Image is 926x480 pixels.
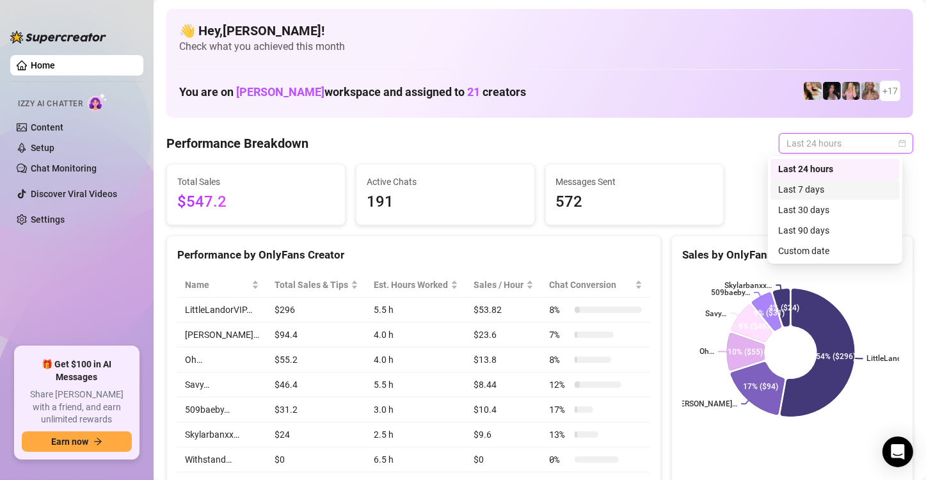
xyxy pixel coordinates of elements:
[467,85,480,99] span: 21
[778,223,892,237] div: Last 90 days
[267,298,366,323] td: $296
[267,422,366,447] td: $24
[861,82,879,100] img: Kenzie (@dmaxkenz)
[898,140,906,147] span: calendar
[31,189,117,199] a: Discover Viral Videos
[179,22,900,40] h4: 👋 Hey, [PERSON_NAME] !
[51,436,88,447] span: Earn now
[366,447,466,472] td: 6.5 h
[267,447,366,472] td: $0
[366,323,466,348] td: 4.0 h
[185,278,249,292] span: Name
[466,397,541,422] td: $10.4
[682,246,902,264] div: Sales by OnlyFans Creator
[549,278,632,292] span: Chat Conversion
[474,278,523,292] span: Sales / Hour
[18,98,83,110] span: Izzy AI Chatter
[177,348,267,372] td: Oh…
[770,241,900,261] div: Custom date
[778,244,892,258] div: Custom date
[705,309,726,318] text: Savy…
[549,303,570,317] span: 8 %
[842,82,860,100] img: Kenzie (@dmaxkenzfree)
[711,288,750,297] text: 509baeby…
[556,175,714,189] span: Messages Sent
[93,437,102,446] span: arrow-right
[367,175,524,189] span: Active Chats
[177,273,267,298] th: Name
[177,397,267,422] td: 509baeby…
[549,452,570,467] span: 0 %
[770,200,900,220] div: Last 30 days
[466,372,541,397] td: $8.44
[22,431,132,452] button: Earn nowarrow-right
[466,273,541,298] th: Sales / Hour
[267,273,366,298] th: Total Sales & Tips
[549,378,570,392] span: 12 %
[778,182,892,196] div: Last 7 days
[366,348,466,372] td: 4.0 h
[22,388,132,426] span: Share [PERSON_NAME] with a friend, and earn unlimited rewards
[786,134,906,153] span: Last 24 hours
[236,85,324,99] span: [PERSON_NAME]
[374,278,448,292] div: Est. Hours Worked
[177,175,335,189] span: Total Sales
[267,323,366,348] td: $94.4
[366,372,466,397] td: 5.5 h
[31,122,63,132] a: Content
[88,93,108,111] img: AI Chatter
[804,82,822,100] img: Avry (@avryjennerfree)
[267,397,366,422] td: $31.2
[166,134,308,152] h4: Performance Breakdown
[556,190,714,214] span: 572
[882,436,913,467] div: Open Intercom Messenger
[778,203,892,217] div: Last 30 days
[466,348,541,372] td: $13.8
[267,348,366,372] td: $55.2
[549,403,570,417] span: 17 %
[549,328,570,342] span: 7 %
[673,399,737,408] text: [PERSON_NAME]…
[177,323,267,348] td: [PERSON_NAME]…
[177,422,267,447] td: Skylarbanxx…
[179,40,900,54] span: Check what you achieved this month
[549,353,570,367] span: 8 %
[770,179,900,200] div: Last 7 days
[10,31,106,44] img: logo-BBDzfeDw.svg
[275,278,348,292] span: Total Sales & Tips
[177,372,267,397] td: Savy…
[366,422,466,447] td: 2.5 h
[699,348,714,356] text: Oh…
[770,220,900,241] div: Last 90 days
[366,397,466,422] td: 3.0 h
[366,298,466,323] td: 5.5 h
[549,428,570,442] span: 13 %
[466,298,541,323] td: $53.82
[177,190,335,214] span: $547.2
[778,162,892,176] div: Last 24 hours
[177,246,650,264] div: Performance by OnlyFans Creator
[177,447,267,472] td: Withstand…
[770,159,900,179] div: Last 24 hours
[22,358,132,383] span: 🎁 Get $100 in AI Messages
[31,163,97,173] a: Chat Monitoring
[31,214,65,225] a: Settings
[267,372,366,397] td: $46.4
[177,298,267,323] td: LittleLandorVIP…
[466,323,541,348] td: $23.6
[31,143,54,153] a: Setup
[882,84,898,98] span: + 17
[866,355,907,364] text: LittleLand...
[724,281,772,290] text: Skylarbanxx…
[466,422,541,447] td: $9.6
[823,82,841,100] img: Baby (@babyyyybellaa)
[541,273,650,298] th: Chat Conversion
[179,85,526,99] h1: You are on workspace and assigned to creators
[466,447,541,472] td: $0
[31,60,55,70] a: Home
[367,190,524,214] span: 191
